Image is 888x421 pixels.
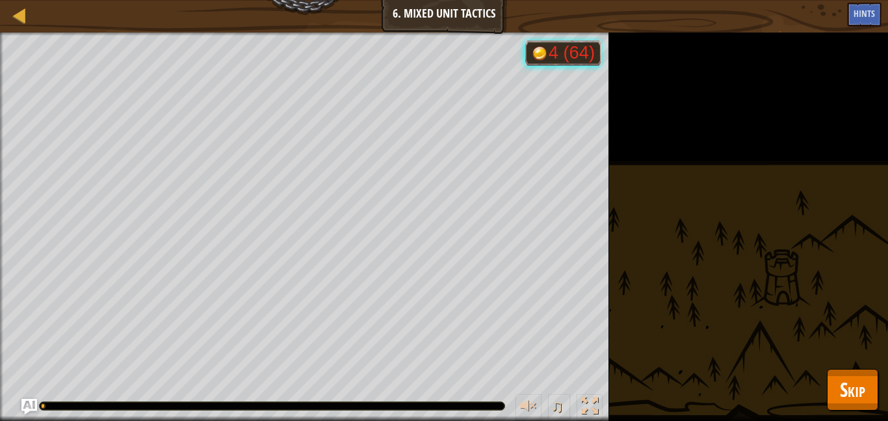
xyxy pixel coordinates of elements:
[525,40,601,66] div: Team 'humans' has 4 now of 64 gold earned.
[577,394,603,421] button: Toggle fullscreen
[549,44,595,61] div: 4 (64)
[827,369,878,411] button: Skip
[548,394,570,421] button: ♫
[516,394,542,421] button: Adjust volume
[21,399,37,414] button: Ask AI
[551,396,564,416] span: ♫
[840,376,865,403] span: Skip
[854,7,875,20] span: Hints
